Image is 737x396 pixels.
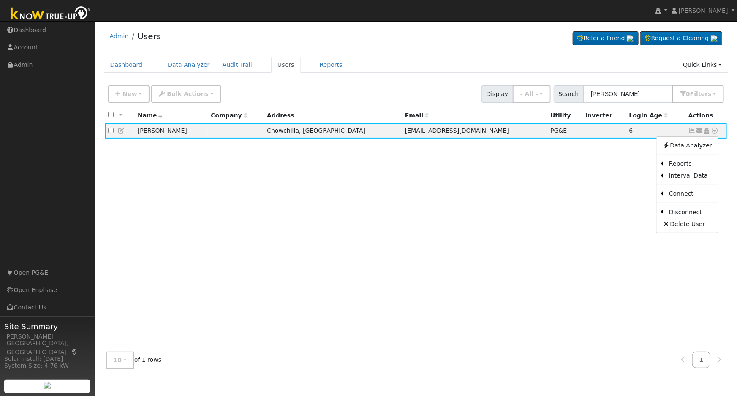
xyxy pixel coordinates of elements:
a: Map [71,349,79,355]
a: Dashboard [104,57,149,73]
a: Reports [313,57,349,73]
span: Company name [211,112,247,119]
div: Address [267,111,399,120]
a: Show Graph [688,127,696,134]
td: [PERSON_NAME] [135,123,208,139]
span: Display [481,85,513,103]
span: Name [138,112,163,119]
button: Bulk Actions [151,85,221,103]
a: Request a Cleaning [640,31,722,46]
a: Data Analyzer [161,57,216,73]
span: Days since last login [629,112,668,119]
span: Email [405,112,429,119]
span: of 1 rows [106,352,162,369]
a: Connect [663,188,718,200]
div: Solar Install: [DATE] [4,355,90,363]
a: Other actions [711,126,719,135]
a: Edit User [118,127,125,134]
div: Inverter [585,111,623,120]
a: Quick Links [677,57,728,73]
a: Delete User [657,218,718,230]
span: [PERSON_NAME] [679,7,728,14]
span: PG&E [550,127,567,134]
div: [PERSON_NAME] [4,332,90,341]
button: 10 [106,352,134,369]
a: Data Analyzer [657,139,718,151]
span: Filter [690,90,712,97]
a: 1 [692,352,711,368]
img: retrieve [711,35,718,42]
div: System Size: 4.76 kW [4,361,90,370]
div: [GEOGRAPHIC_DATA], [GEOGRAPHIC_DATA] [4,339,90,357]
div: Actions [688,111,724,120]
button: - All - [513,85,551,103]
a: Audit Trail [216,57,258,73]
a: Disconnect [663,206,718,218]
button: New [108,85,150,103]
a: dmusick@prodigy.net [696,126,704,135]
div: Utility [550,111,579,120]
a: Login As [703,127,711,134]
span: s [708,90,711,97]
button: 0Filters [672,85,724,103]
span: Site Summary [4,321,90,332]
img: retrieve [44,382,51,389]
a: Refer a Friend [573,31,639,46]
a: Admin [110,33,129,39]
span: Search [554,85,584,103]
img: Know True-Up [6,5,95,24]
span: New [122,90,137,97]
span: [EMAIL_ADDRESS][DOMAIN_NAME] [405,127,509,134]
span: 10 [114,357,122,363]
span: 08/29/2025 4:39:21 PM [629,127,633,134]
span: Bulk Actions [167,90,209,97]
input: Search [583,85,673,103]
a: Interval Data [663,170,718,182]
a: Users [137,31,161,41]
td: Chowchilla, [GEOGRAPHIC_DATA] [264,123,402,139]
img: retrieve [627,35,634,42]
a: Users [271,57,301,73]
a: Reports [663,158,718,170]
